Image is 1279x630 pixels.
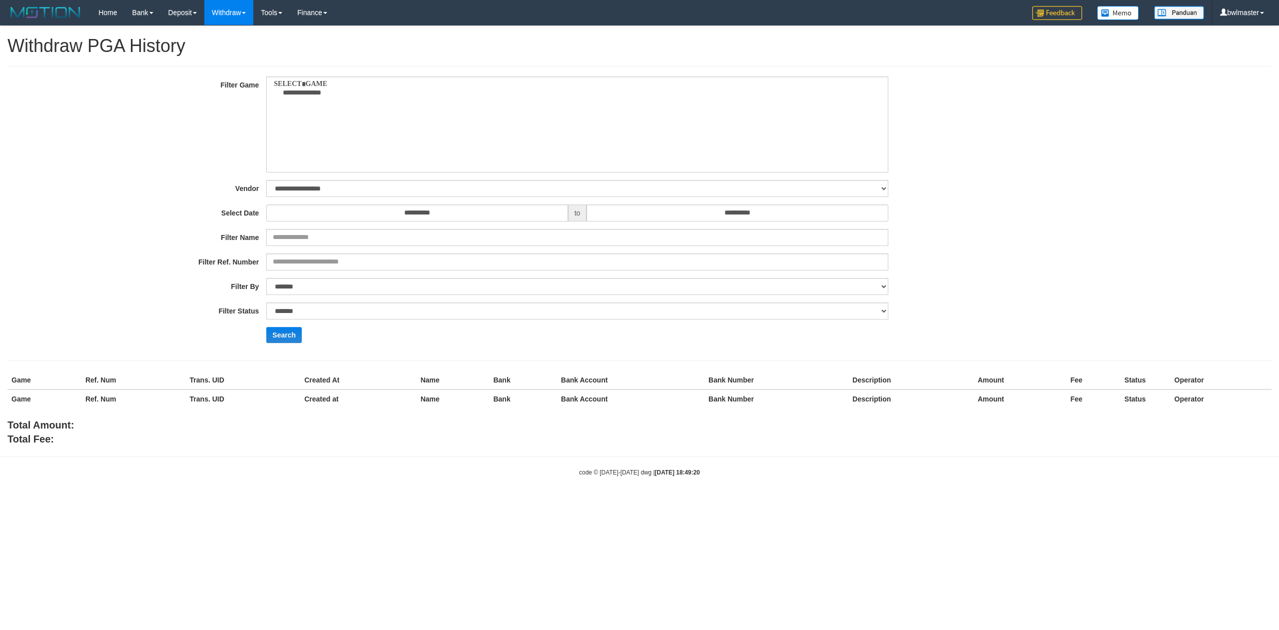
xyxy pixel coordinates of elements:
th: Amount [974,389,1067,408]
img: panduan.png [1154,6,1204,19]
img: Feedback.jpg [1032,6,1082,20]
th: Description [848,389,974,408]
th: Bank Account [557,389,704,408]
th: Trans. UID [186,371,301,389]
span: to [568,204,587,221]
b: Total Amount: [7,419,74,430]
th: Game [7,389,81,408]
th: Fee [1066,371,1120,389]
th: Operator [1171,371,1272,389]
img: MOTION_logo.png [7,5,83,20]
th: Amount [974,371,1067,389]
th: Name [417,389,490,408]
th: Description [848,371,974,389]
th: Bank [489,371,557,389]
th: Bank Account [557,371,704,389]
th: Created at [300,389,416,408]
th: Status [1121,389,1171,408]
th: Bank [489,389,557,408]
strong: [DATE] 18:49:20 [655,469,700,476]
b: Total Fee: [7,433,54,444]
th: Name [417,371,490,389]
h1: Withdraw PGA History [7,36,1272,56]
th: Ref. Num [81,371,186,389]
th: Ref. Num [81,389,186,408]
th: Status [1121,371,1171,389]
img: Button%20Memo.svg [1097,6,1139,20]
button: Search [266,327,302,343]
th: Trans. UID [186,389,301,408]
th: Created At [300,371,416,389]
th: Bank Number [704,389,848,408]
th: Bank Number [704,371,848,389]
th: Fee [1066,389,1120,408]
small: code © [DATE]-[DATE] dwg | [579,469,700,476]
th: Operator [1171,389,1272,408]
th: Game [7,371,81,389]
